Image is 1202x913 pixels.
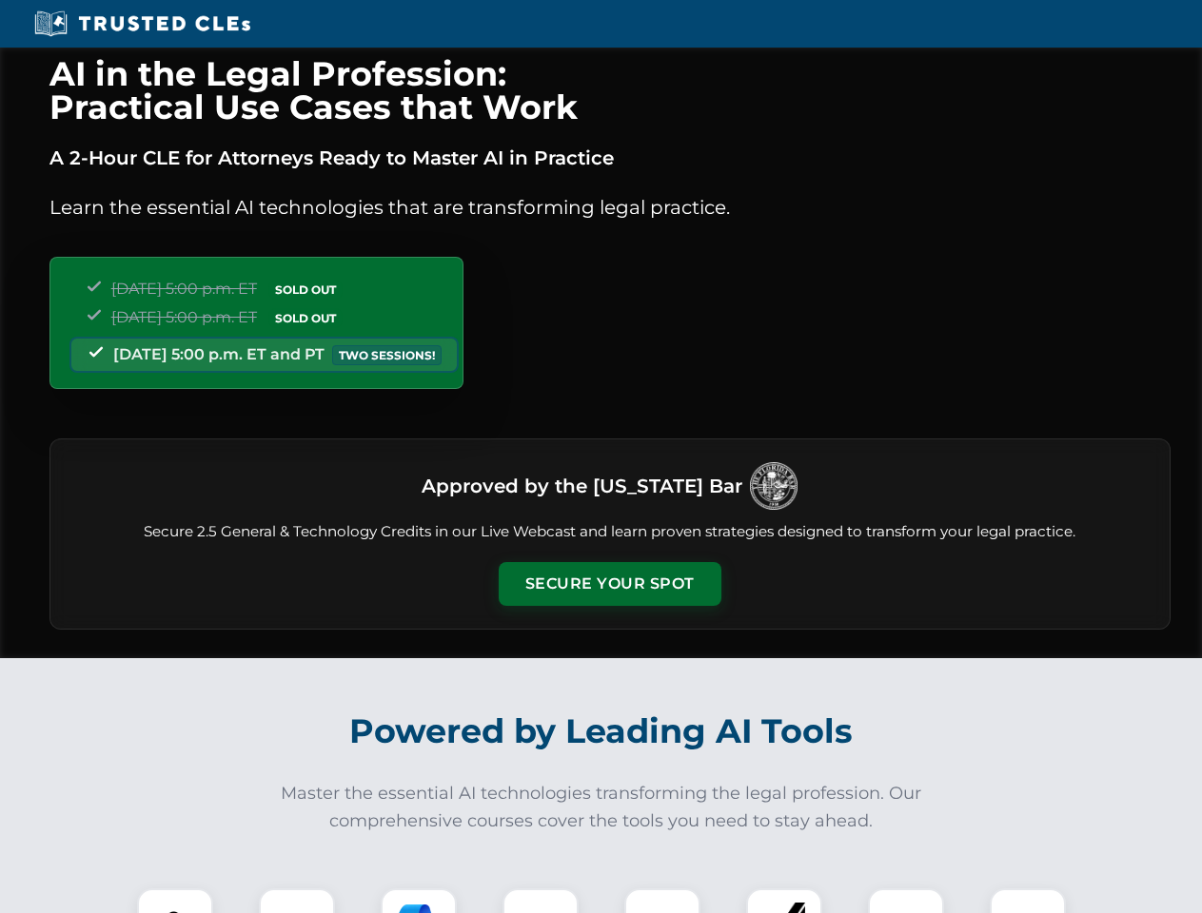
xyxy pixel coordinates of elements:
p: Secure 2.5 General & Technology Credits in our Live Webcast and learn proven strategies designed ... [73,521,1147,543]
img: Logo [750,462,798,510]
span: [DATE] 5:00 p.m. ET [111,308,257,326]
button: Secure Your Spot [499,562,721,606]
img: Trusted CLEs [29,10,256,38]
span: SOLD OUT [268,280,343,300]
span: [DATE] 5:00 p.m. ET [111,280,257,298]
p: Master the essential AI technologies transforming the legal profession. Our comprehensive courses... [268,780,935,835]
p: A 2-Hour CLE for Attorneys Ready to Master AI in Practice [49,143,1171,173]
h1: AI in the Legal Profession: Practical Use Cases that Work [49,57,1171,124]
p: Learn the essential AI technologies that are transforming legal practice. [49,192,1171,223]
h2: Powered by Leading AI Tools [74,698,1129,765]
h3: Approved by the [US_STATE] Bar [422,469,742,503]
span: SOLD OUT [268,308,343,328]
